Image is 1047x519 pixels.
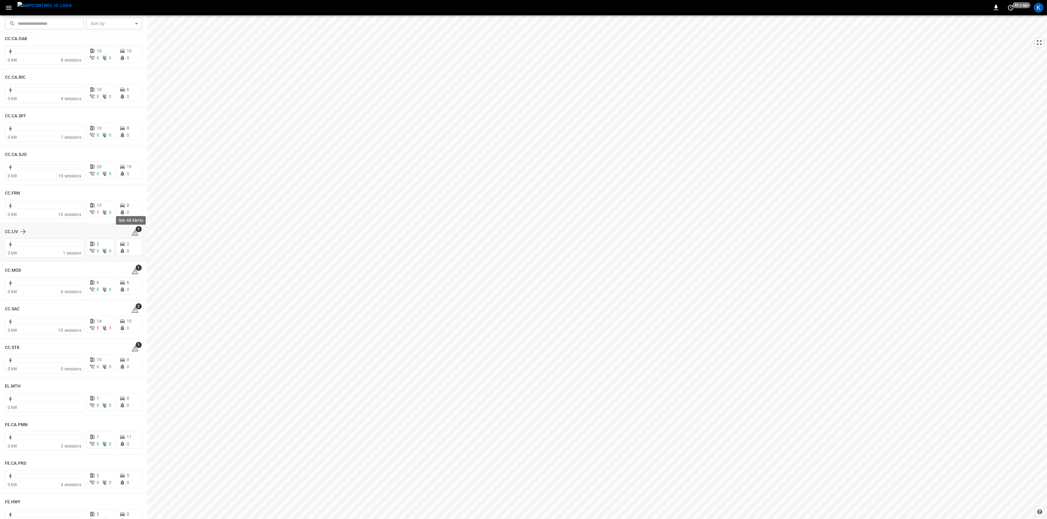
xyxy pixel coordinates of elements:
[127,48,132,53] span: 10
[127,434,132,439] span: 11
[5,229,18,235] h6: CC.LIV
[97,133,99,138] span: 0
[127,94,129,99] span: 0
[127,319,132,324] span: 10
[127,403,129,408] span: 0
[97,512,99,517] span: 3
[5,460,26,467] h6: FE.CA.PRS
[127,357,129,362] span: 0
[127,55,129,60] span: 0
[58,173,81,178] span: 19 sessions
[109,210,111,215] span: 0
[127,203,129,208] span: 8
[97,403,99,408] span: 0
[97,126,102,131] span: 10
[97,441,99,446] span: 0
[97,326,99,331] span: 1
[136,265,142,271] span: 1
[109,171,111,176] span: 0
[109,248,111,253] span: 0
[8,173,17,178] span: 0 kW
[127,441,129,446] span: 0
[109,326,111,331] span: 1
[5,422,28,428] h6: FE.CA.PMN
[5,190,20,197] h6: CC.FRN
[109,441,111,446] span: 0
[97,248,99,253] span: 0
[63,251,81,256] span: 1 session
[127,248,129,253] span: 0
[17,2,72,9] img: ampcontrol.io logo
[97,241,99,246] span: 2
[61,96,81,101] span: 9 sessions
[5,36,27,42] h6: CC.CA.OAK
[109,364,111,369] span: 0
[97,434,99,439] span: 1
[8,328,17,333] span: 0 kW
[5,344,20,351] h6: CC.STK
[97,319,102,324] span: 14
[61,289,81,294] span: 6 sessions
[8,405,17,410] span: 0 kW
[8,444,17,449] span: 0 kW
[58,212,81,217] span: 10 sessions
[97,203,102,208] span: 13
[61,135,81,140] span: 7 sessions
[127,512,129,517] span: 0
[127,171,129,176] span: 0
[136,226,142,232] span: 1
[97,396,99,401] span: 1
[109,133,111,138] span: 0
[127,164,132,169] span: 19
[127,126,129,131] span: 8
[127,364,129,369] span: 0
[118,217,143,223] p: See All Alerts
[109,480,111,485] span: 0
[97,280,99,285] span: 6
[97,480,99,485] span: 0
[97,48,102,53] span: 10
[127,210,129,215] span: 0
[1006,3,1016,13] button: set refresh interval
[5,306,20,313] h6: CC.SAC
[58,328,81,333] span: 10 sessions
[8,482,17,487] span: 0 kW
[109,403,111,408] span: 0
[97,210,99,215] span: 1
[61,58,81,63] span: 8 sessions
[5,499,21,506] h6: FE.HWY
[5,151,27,158] h6: CC.CA.SJO
[97,171,99,176] span: 0
[97,473,99,478] span: 2
[97,94,99,99] span: 0
[136,342,142,348] span: 1
[109,94,111,99] span: 0
[61,444,81,449] span: 3 sessions
[127,326,129,331] span: 0
[97,164,102,169] span: 20
[8,289,17,294] span: 0 kW
[127,396,129,401] span: 0
[127,280,129,285] span: 6
[1034,3,1044,13] div: profile-icon
[97,357,102,362] span: 10
[61,482,81,487] span: 4 sessions
[97,87,102,92] span: 10
[5,383,21,390] h6: EL.MTH
[1013,2,1031,8] span: 30 s ago
[8,212,17,217] span: 0 kW
[127,480,129,485] span: 0
[97,55,99,60] span: 0
[127,133,129,138] span: 0
[8,135,17,140] span: 0 kW
[61,366,81,371] span: 5 sessions
[127,287,129,292] span: 0
[127,473,129,478] span: 5
[127,87,129,92] span: 6
[5,267,21,274] h6: CC.MOD
[8,251,17,256] span: 0 kW
[97,287,99,292] span: 0
[5,113,26,119] h6: CC.CA.SFF
[109,55,111,60] span: 0
[5,74,25,81] h6: CC.CA.RIC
